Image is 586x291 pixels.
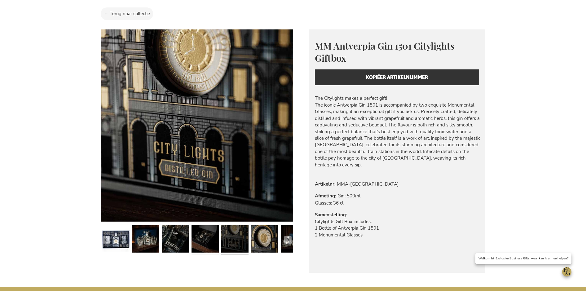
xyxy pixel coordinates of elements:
div: The Citylights makes a perfect gift! The iconic Antverpia Gin 1501 is accompanied by two exquisit... [315,95,480,168]
span: MM Antverpia Gin 1501 Citylights Giftbox [315,40,455,64]
a: MM Antverpia Gin 1501 Citylights GiftboxMM Antverpia Gin 1501 Citylights Giftbox [101,29,293,222]
a: MM Antverpia Gin 1501 Citylights Giftbox [221,223,249,257]
td: Citylights Gift Box includes: 1 Bottle of Antverpia Gin 1501 2 Monumental Glasses [315,218,399,241]
img: MM Antverpia Gin 1501 Citylights Giftbox [101,29,293,222]
a: MM ANtverpia City Lights [192,223,219,257]
a: MM Antverpia Gin 1501 Citylights Giftbox [251,223,278,257]
a: MM ANtverpia City Lights [102,223,130,257]
a: MM ANtverpia City Lights [132,223,159,257]
a: MM ANtverpia City Lights [162,223,189,257]
a: MM Antverpia Gin 1501 Citylights Giftbox [281,223,308,257]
